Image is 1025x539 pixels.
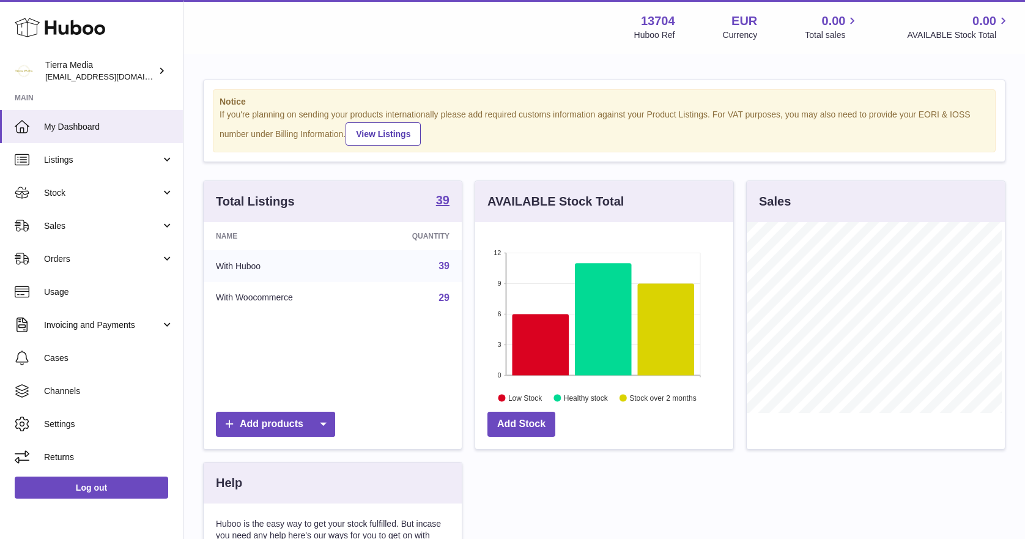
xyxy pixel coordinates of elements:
[44,352,174,364] span: Cases
[972,13,996,29] span: 0.00
[44,220,161,232] span: Sales
[45,59,155,83] div: Tierra Media
[438,292,450,303] a: 29
[364,222,462,250] th: Quantity
[564,393,609,402] text: Healthy stock
[634,29,675,41] div: Huboo Ref
[436,194,450,206] strong: 39
[723,29,758,41] div: Currency
[44,253,161,265] span: Orders
[44,452,174,463] span: Returns
[216,412,335,437] a: Add products
[204,222,364,250] th: Name
[641,13,675,29] strong: 13704
[822,13,846,29] span: 0.00
[497,280,501,287] text: 9
[438,261,450,271] a: 39
[487,412,555,437] a: Add Stock
[45,72,180,81] span: [EMAIL_ADDRESS][DOMAIN_NAME]
[220,109,989,146] div: If you're planning on sending your products internationally please add required customs informati...
[44,418,174,430] span: Settings
[497,341,501,348] text: 3
[907,13,1010,41] a: 0.00 AVAILABLE Stock Total
[907,29,1010,41] span: AVAILABLE Stock Total
[15,477,168,499] a: Log out
[805,29,859,41] span: Total sales
[216,193,295,210] h3: Total Listings
[497,371,501,379] text: 0
[508,393,542,402] text: Low Stock
[220,96,989,108] strong: Notice
[44,286,174,298] span: Usage
[204,282,364,314] td: With Woocommerce
[494,249,501,256] text: 12
[731,13,757,29] strong: EUR
[497,310,501,318] text: 6
[805,13,859,41] a: 0.00 Total sales
[204,250,364,282] td: With Huboo
[216,475,242,491] h3: Help
[44,121,174,133] span: My Dashboard
[759,193,791,210] h3: Sales
[44,319,161,331] span: Invoicing and Payments
[629,393,696,402] text: Stock over 2 months
[487,193,624,210] h3: AVAILABLE Stock Total
[346,122,421,146] a: View Listings
[44,187,161,199] span: Stock
[44,154,161,166] span: Listings
[436,194,450,209] a: 39
[15,62,33,80] img: hola.tierramedia@gmail.com
[44,385,174,397] span: Channels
